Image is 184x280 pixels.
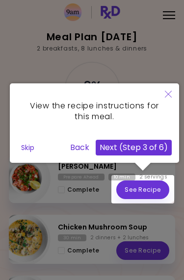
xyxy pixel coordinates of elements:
[10,83,179,163] div: View the recipe instructions for this meal.
[17,140,38,155] button: Skip
[17,91,172,132] div: View the recipe instructions for this meal.
[66,140,93,155] button: Back
[96,140,172,155] button: Next (Step 3 of 6)
[158,83,179,106] button: Close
